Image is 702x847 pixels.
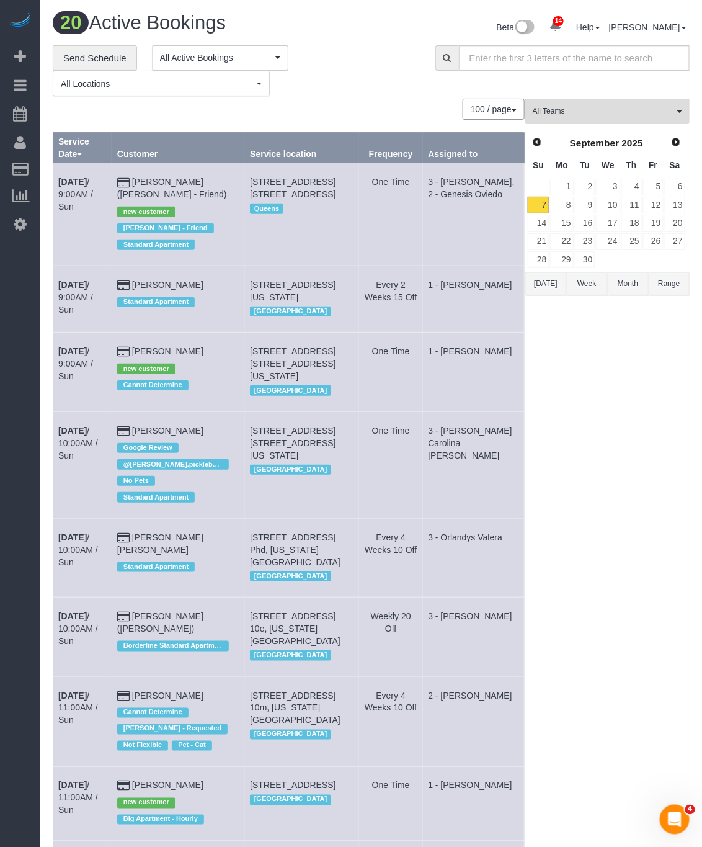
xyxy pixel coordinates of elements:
[570,138,620,148] span: September
[117,443,179,453] span: Google Review
[250,307,331,316] span: [GEOGRAPHIC_DATA]
[621,197,642,213] a: 11
[117,240,195,249] span: Standard Apartment
[132,346,203,356] a: [PERSON_NAME]
[117,815,204,825] span: Big Apartment - Hourly
[250,691,340,725] span: [STREET_ADDRESS] 10m, [US_STATE][GEOGRAPHIC_DATA]
[7,12,32,30] img: Automaid Logo
[58,346,93,381] a: [DATE]/ 9:00AM / Sun
[117,532,203,555] a: [PERSON_NAME] [PERSON_NAME]
[58,691,87,701] b: [DATE]
[533,106,674,117] span: All Teams
[245,266,359,332] td: Service location
[58,781,87,791] b: [DATE]
[53,133,112,163] th: Service Date
[250,204,283,213] span: Queens
[53,11,89,34] span: 20
[665,179,685,195] a: 6
[649,272,690,295] button: Range
[117,207,175,217] span: new customer
[575,197,595,213] a: 9
[250,532,340,567] span: [STREET_ADDRESS] Phd, [US_STATE][GEOGRAPHIC_DATA]
[575,233,595,250] a: 23
[250,382,353,398] div: Location
[160,52,272,64] span: All Active Bookings
[649,160,657,170] span: Friday
[250,385,331,395] span: [GEOGRAPHIC_DATA]
[643,179,664,195] a: 5
[533,160,544,170] span: Sunday
[528,197,549,213] a: 7
[58,781,98,815] a: [DATE]/ 11:00AM / Sun
[423,767,525,841] td: Assigned to
[58,177,87,187] b: [DATE]
[525,272,566,295] button: [DATE]
[250,303,353,320] div: Location
[596,179,620,195] a: 3
[621,233,642,250] a: 25
[112,163,244,266] td: Customer
[643,215,664,231] a: 19
[132,280,203,290] a: [PERSON_NAME]
[621,215,642,231] a: 18
[550,215,573,231] a: 15
[423,598,525,676] td: Assigned to
[53,163,112,266] td: Schedule date
[58,177,93,212] a: [DATE]/ 9:00AM / Sun
[117,782,130,791] i: Credit Card Payment
[117,281,130,290] i: Credit Card Payment
[117,459,229,469] span: @[PERSON_NAME].pickleball - coupon
[609,22,686,32] a: [PERSON_NAME]
[117,741,168,751] span: Not Flexible
[172,741,212,751] span: Pet - Cat
[514,20,535,36] img: New interface
[53,266,112,332] td: Schedule date
[250,200,353,217] div: Location
[665,197,685,213] a: 13
[117,562,195,572] span: Standard Apartment
[53,767,112,841] td: Schedule date
[58,280,93,315] a: [DATE]/ 9:00AM / Sun
[359,518,423,597] td: Frequency
[497,22,535,32] a: Beta
[528,134,546,151] a: Prev
[553,16,564,26] span: 14
[58,280,87,290] b: [DATE]
[53,598,112,676] td: Schedule date
[245,767,359,841] td: Service location
[250,730,331,740] span: [GEOGRAPHIC_DATA]
[550,233,573,250] a: 22
[575,251,595,268] a: 30
[112,676,244,766] td: Customer
[245,598,359,676] td: Service location
[459,45,690,71] input: Enter the first 3 letters of the name to search
[423,676,525,766] td: Assigned to
[359,163,423,266] td: Frequency
[665,215,685,231] a: 20
[112,266,244,332] td: Customer
[250,647,353,663] div: Location
[112,333,244,411] td: Customer
[423,266,525,332] td: Assigned to
[245,333,359,411] td: Service location
[643,197,664,213] a: 12
[245,518,359,597] td: Service location
[250,177,335,199] span: [STREET_ADDRESS] [STREET_ADDRESS]
[117,708,189,718] span: Cannot Determine
[250,465,331,475] span: [GEOGRAPHIC_DATA]
[117,798,175,808] span: new customer
[58,691,98,725] a: [DATE]/ 11:00AM / Sun
[117,427,130,436] i: Credit Card Payment
[58,532,98,567] a: [DATE]/ 10:00AM / Sun
[566,272,607,295] button: Week
[250,727,353,743] div: Location
[580,160,590,170] span: Tuesday
[550,197,573,213] a: 8
[117,534,130,542] i: Credit Card Payment
[528,233,549,250] a: 21
[463,99,525,120] button: 100 / page
[608,272,649,295] button: Month
[250,611,340,646] span: [STREET_ADDRESS] 10e, [US_STATE][GEOGRAPHIC_DATA]
[117,641,229,651] span: Borderline Standard Apartment
[423,163,525,266] td: Assigned to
